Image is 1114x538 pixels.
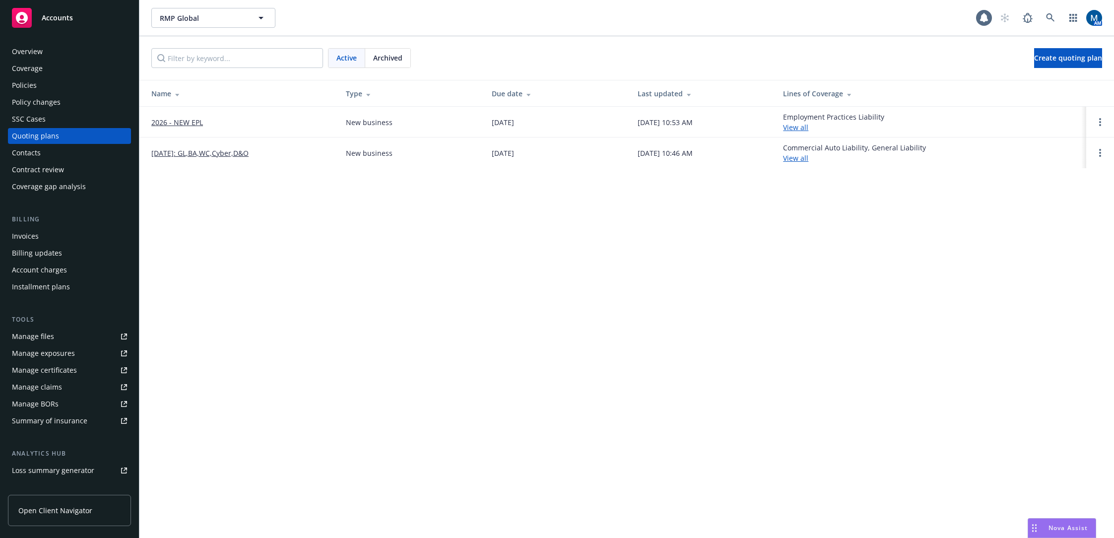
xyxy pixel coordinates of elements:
[8,94,131,110] a: Policy changes
[12,396,59,412] div: Manage BORs
[8,245,131,261] a: Billing updates
[8,214,131,224] div: Billing
[8,315,131,325] div: Tools
[12,61,43,76] div: Coverage
[151,8,275,28] button: RMP Global
[12,111,46,127] div: SSC Cases
[12,145,41,161] div: Contacts
[783,153,808,163] a: View all
[8,145,131,161] a: Contacts
[12,245,62,261] div: Billing updates
[151,48,323,68] input: Filter by keyword...
[1034,48,1102,68] a: Create quoting plan
[12,179,86,195] div: Coverage gap analysis
[8,111,131,127] a: SSC Cases
[783,123,808,132] a: View all
[346,117,393,128] div: New business
[12,94,61,110] div: Policy changes
[8,162,131,178] a: Contract review
[8,179,131,195] a: Coverage gap analysis
[783,88,1078,99] div: Lines of Coverage
[8,329,131,344] a: Manage files
[373,53,402,63] span: Archived
[1018,8,1038,28] a: Report a Bug
[638,88,768,99] div: Last updated
[12,379,62,395] div: Manage claims
[346,148,393,158] div: New business
[8,413,131,429] a: Summary of insurance
[8,262,131,278] a: Account charges
[336,53,357,63] span: Active
[18,505,92,516] span: Open Client Navigator
[1028,518,1096,538] button: Nova Assist
[1041,8,1060,28] a: Search
[8,345,131,361] a: Manage exposures
[995,8,1015,28] a: Start snowing
[8,128,131,144] a: Quoting plans
[492,88,622,99] div: Due date
[1086,10,1102,26] img: photo
[12,77,37,93] div: Policies
[12,413,87,429] div: Summary of insurance
[151,88,330,99] div: Name
[12,345,75,361] div: Manage exposures
[8,77,131,93] a: Policies
[12,362,77,378] div: Manage certificates
[8,463,131,478] a: Loss summary generator
[151,148,249,158] a: [DATE]: GL,BA,WC,Cyber,D&O
[1094,147,1106,159] a: Open options
[42,14,73,22] span: Accounts
[638,148,693,158] div: [DATE] 10:46 AM
[12,262,67,278] div: Account charges
[1063,8,1083,28] a: Switch app
[783,142,926,163] div: Commercial Auto Liability, General Liability
[12,463,94,478] div: Loss summary generator
[12,228,39,244] div: Invoices
[8,449,131,459] div: Analytics hub
[8,4,131,32] a: Accounts
[151,117,203,128] a: 2026 - NEW EPL
[12,128,59,144] div: Quoting plans
[1034,53,1102,63] span: Create quoting plan
[1094,116,1106,128] a: Open options
[8,279,131,295] a: Installment plans
[12,44,43,60] div: Overview
[8,44,131,60] a: Overview
[8,396,131,412] a: Manage BORs
[783,112,884,133] div: Employment Practices Liability
[12,162,64,178] div: Contract review
[12,279,70,295] div: Installment plans
[8,379,131,395] a: Manage claims
[1028,519,1041,538] div: Drag to move
[8,61,131,76] a: Coverage
[12,329,54,344] div: Manage files
[492,117,514,128] div: [DATE]
[492,148,514,158] div: [DATE]
[346,88,476,99] div: Type
[160,13,246,23] span: RMP Global
[638,117,693,128] div: [DATE] 10:53 AM
[1048,524,1088,532] span: Nova Assist
[8,228,131,244] a: Invoices
[8,362,131,378] a: Manage certificates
